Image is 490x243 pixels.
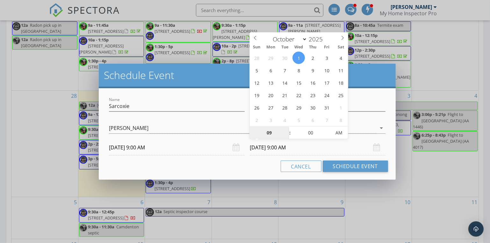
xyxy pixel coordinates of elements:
[250,45,264,49] span: Sun
[335,114,347,126] span: November 8, 2025
[335,64,347,76] span: October 11, 2025
[292,89,305,101] span: October 22, 2025
[250,64,263,76] span: October 5, 2025
[323,161,388,172] button: Schedule Event
[278,64,291,76] span: October 7, 2025
[264,52,277,64] span: September 29, 2025
[264,64,277,76] span: October 6, 2025
[250,101,263,114] span: October 26, 2025
[278,114,291,126] span: November 4, 2025
[278,76,291,89] span: October 14, 2025
[109,140,245,155] input: Select date
[292,52,305,64] span: October 1, 2025
[289,126,291,139] span: :
[335,52,347,64] span: October 4, 2025
[321,114,333,126] span: November 7, 2025
[306,89,319,101] span: October 23, 2025
[250,114,263,126] span: November 2, 2025
[264,114,277,126] span: November 3, 2025
[264,76,277,89] span: October 13, 2025
[292,64,305,76] span: October 8, 2025
[278,101,291,114] span: October 28, 2025
[264,89,277,101] span: October 20, 2025
[292,101,305,114] span: October 29, 2025
[335,76,347,89] span: October 18, 2025
[334,45,348,49] span: Sat
[321,89,333,101] span: October 24, 2025
[250,89,263,101] span: October 19, 2025
[320,45,334,49] span: Fri
[468,221,484,237] div: Open Intercom Messenger
[335,89,347,101] span: October 25, 2025
[278,89,291,101] span: October 21, 2025
[292,114,305,126] span: November 5, 2025
[281,161,321,172] button: Cancel
[321,52,333,64] span: October 3, 2025
[307,35,328,43] input: Year
[250,52,263,64] span: September 28, 2025
[264,101,277,114] span: October 27, 2025
[250,140,386,155] input: Select date
[306,52,319,64] span: October 2, 2025
[378,124,386,132] i: arrow_drop_down
[306,101,319,114] span: October 30, 2025
[306,45,320,49] span: Thu
[250,76,263,89] span: October 12, 2025
[335,101,347,114] span: November 1, 2025
[306,114,319,126] span: November 6, 2025
[104,69,390,82] h2: Schedule Event
[278,52,291,64] span: September 30, 2025
[321,76,333,89] span: October 17, 2025
[292,76,305,89] span: October 15, 2025
[330,126,348,139] span: Click to toggle
[292,45,306,49] span: Wed
[321,64,333,76] span: October 10, 2025
[306,64,319,76] span: October 9, 2025
[278,45,292,49] span: Tue
[109,125,148,131] div: [PERSON_NAME]
[306,76,319,89] span: October 16, 2025
[321,101,333,114] span: October 31, 2025
[264,45,278,49] span: Mon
